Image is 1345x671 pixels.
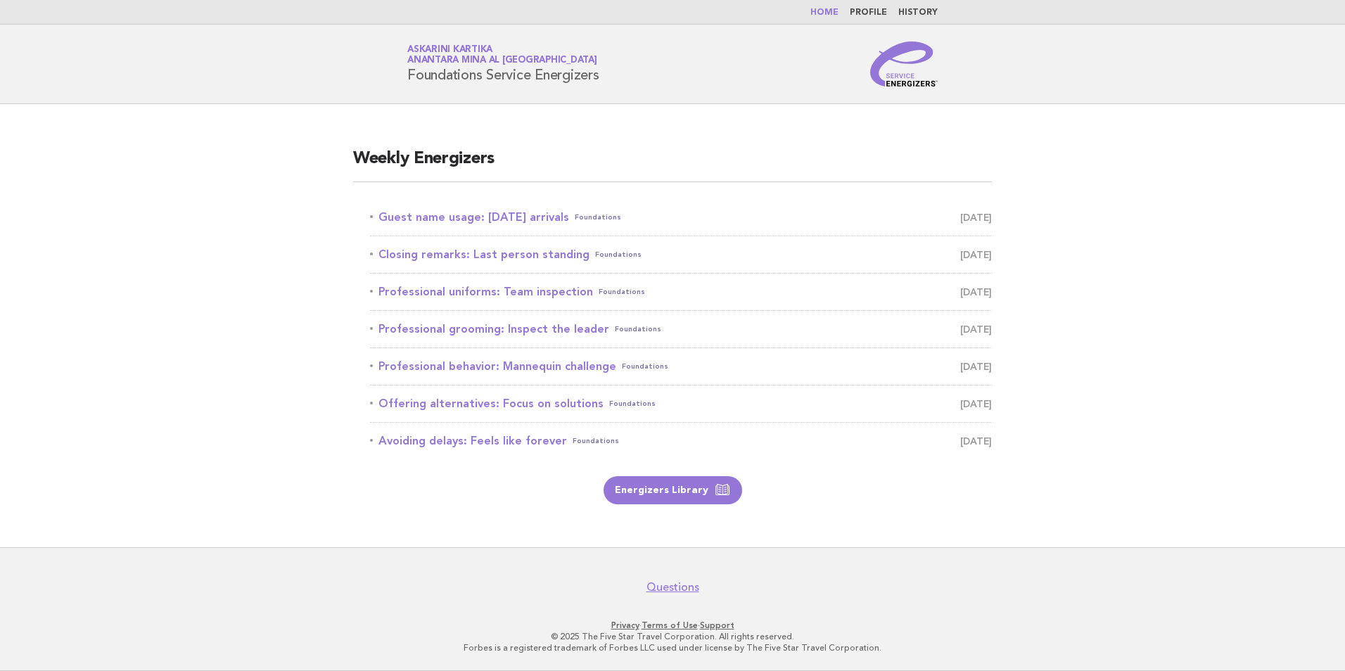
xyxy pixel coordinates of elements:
a: Offering alternatives: Focus on solutionsFoundations [DATE] [370,394,992,414]
p: · · [242,620,1103,631]
span: [DATE] [960,319,992,339]
span: [DATE] [960,245,992,264]
span: Foundations [622,357,668,376]
span: Foundations [609,394,656,414]
span: Foundations [573,431,619,451]
a: Energizers Library [604,476,742,504]
a: Professional behavior: Mannequin challengeFoundations [DATE] [370,357,992,376]
span: Foundations [599,282,645,302]
span: Anantara Mina al [GEOGRAPHIC_DATA] [407,56,597,65]
a: Home [810,8,839,17]
a: Profile [850,8,887,17]
span: [DATE] [960,394,992,414]
h2: Weekly Energizers [353,148,992,182]
span: [DATE] [960,431,992,451]
span: Foundations [575,207,621,227]
span: [DATE] [960,282,992,302]
a: Support [700,620,734,630]
a: Guest name usage: [DATE] arrivalsFoundations [DATE] [370,207,992,227]
a: Askarini KartikaAnantara Mina al [GEOGRAPHIC_DATA] [407,45,597,65]
a: Questions [646,580,699,594]
a: Terms of Use [642,620,698,630]
p: Forbes is a registered trademark of Forbes LLC used under license by The Five Star Travel Corpora... [242,642,1103,653]
span: [DATE] [960,357,992,376]
span: [DATE] [960,207,992,227]
a: Closing remarks: Last person standingFoundations [DATE] [370,245,992,264]
img: Service Energizers [870,41,938,87]
p: © 2025 The Five Star Travel Corporation. All rights reserved. [242,631,1103,642]
h1: Foundations Service Energizers [407,46,599,82]
a: Avoiding delays: Feels like foreverFoundations [DATE] [370,431,992,451]
a: Privacy [611,620,639,630]
a: Professional grooming: Inspect the leaderFoundations [DATE] [370,319,992,339]
a: History [898,8,938,17]
a: Professional uniforms: Team inspectionFoundations [DATE] [370,282,992,302]
span: Foundations [615,319,661,339]
span: Foundations [595,245,642,264]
